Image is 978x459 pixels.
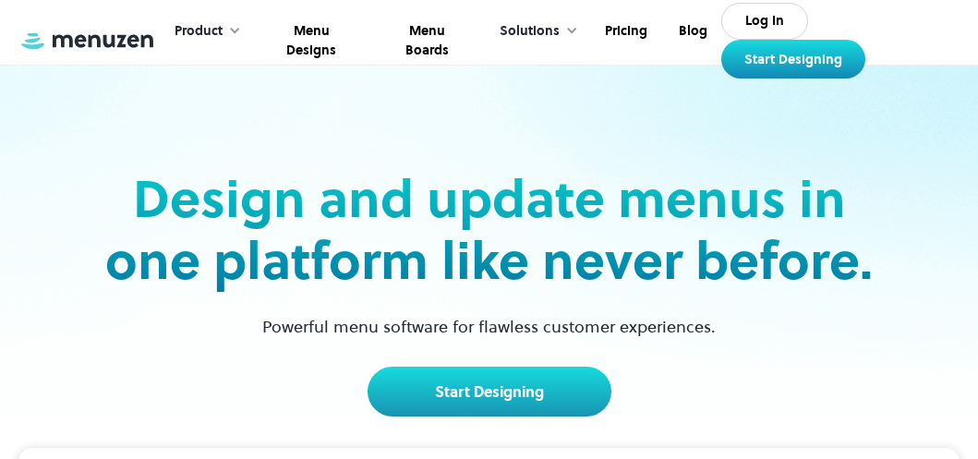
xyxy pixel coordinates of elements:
[661,3,721,79] a: Blog
[368,3,481,79] a: Menu Boards
[175,21,223,42] div: Product
[156,3,250,60] div: Product
[481,3,587,60] div: Solutions
[721,3,808,40] a: Log In
[239,314,739,339] p: Powerful menu software for flawless customer experiences.
[500,21,560,42] div: Solutions
[368,367,611,417] a: Start Designing
[587,3,661,79] a: Pricing
[721,40,865,79] a: Start Designing
[250,3,369,79] a: Menu Designs
[100,168,879,292] h2: Design and update menus in one platform like never before.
